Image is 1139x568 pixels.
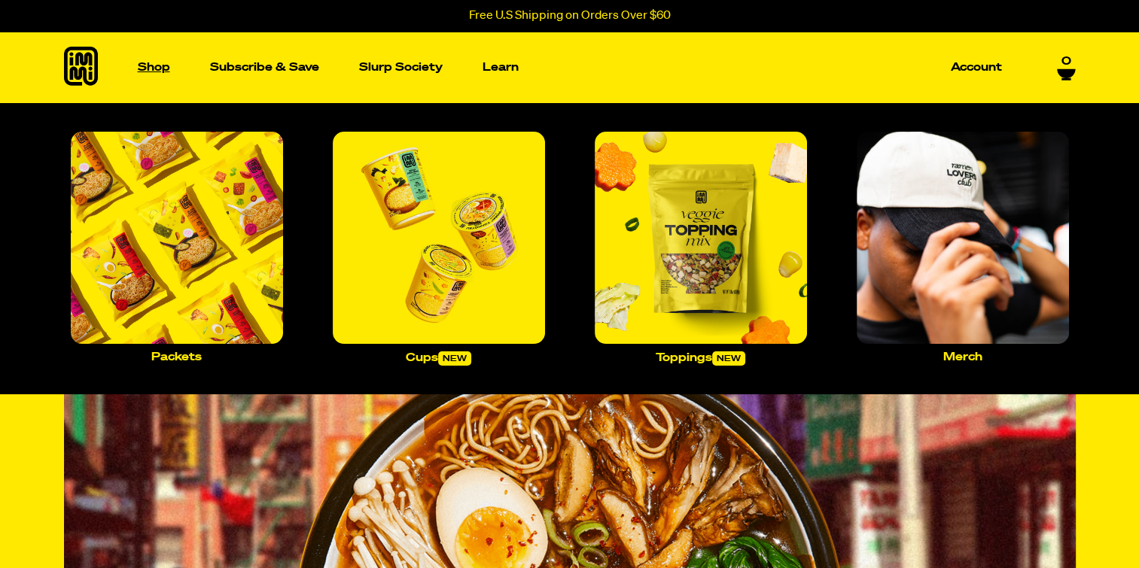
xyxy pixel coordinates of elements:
a: Subscribe & Save [204,56,325,79]
a: 0 [1057,55,1076,80]
p: Merch [943,351,982,363]
p: Slurp Society [359,62,443,73]
span: new [712,351,745,366]
a: Toppingsnew [589,126,813,372]
p: Learn [483,62,519,73]
img: Cups_large.jpg [333,132,545,344]
p: Free U.S Shipping on Orders Over $60 [469,9,671,23]
a: Merch [851,126,1075,369]
p: Toppings [656,351,745,366]
p: Subscribe & Save [210,62,319,73]
img: Merch_large.jpg [857,132,1069,344]
p: Cups [406,351,471,366]
a: Account [945,56,1008,79]
a: Learn [477,32,525,103]
p: Packets [151,351,202,363]
a: Cupsnew [327,126,551,372]
nav: Main navigation [132,32,1008,103]
p: Shop [138,62,170,73]
img: Packets_large.jpg [71,132,283,344]
span: 0 [1061,55,1071,68]
a: Shop [132,32,176,103]
p: Account [951,62,1002,73]
a: Slurp Society [353,56,449,79]
a: Packets [65,126,289,369]
span: new [438,351,471,366]
img: toppings.png [595,132,807,344]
